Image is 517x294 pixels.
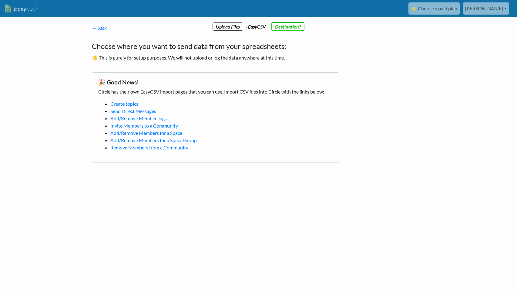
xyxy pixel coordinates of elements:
[92,54,339,61] p: 👋 This is purely for setup purposes. We will not upload or log the data anywhere at this time.
[110,123,178,128] a: Invite Members to a Community
[110,101,138,107] a: Create topics
[110,130,182,136] a: Add/Remove Members for a Space
[92,41,339,52] h4: Choose where you want to send data from your spreadsheets:
[463,2,509,15] a: [PERSON_NAME]
[5,2,38,15] a: EasyCSV
[98,88,333,95] p: Circle has their own EasyCSV import pages that you can use. Import CSV files into Circle with the...
[487,264,510,287] iframe: Drift Widget Chat Controller
[110,145,188,150] a: Remove Members from a Community
[408,2,460,15] a: ⭐ Choose a paid plan
[110,137,197,143] a: Add/Remove Members for a Space Group
[110,115,167,121] a: Add/Remove Member Tags
[26,5,38,12] span: CSV
[86,17,431,30] div: → CSV →
[98,79,333,86] h6: 🎉 Good News!
[92,25,107,31] a: ← back
[110,108,156,114] a: Send Direct Messages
